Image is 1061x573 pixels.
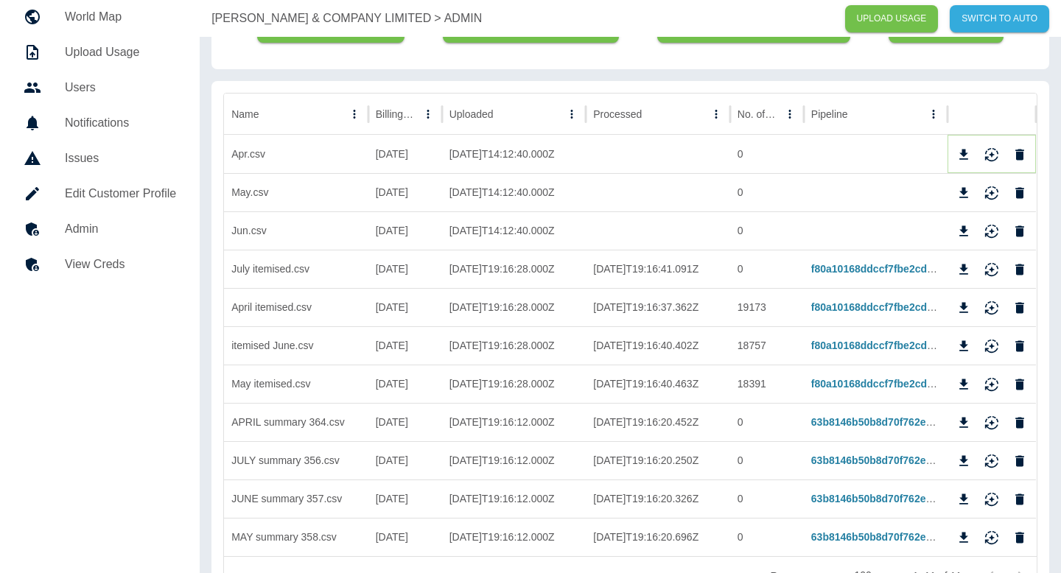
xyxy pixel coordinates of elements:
[368,441,442,479] div: 21/07/2025
[981,182,1003,204] button: Reimport
[953,450,975,472] button: Download
[65,8,176,26] h5: World Map
[730,365,804,403] div: 18391
[593,108,642,120] div: Processed
[981,220,1003,242] button: Reimport
[953,412,975,434] button: Download
[1009,182,1031,204] button: Delete
[586,518,730,556] div: 2025-08-21T19:16:20.696Z
[811,454,1039,466] a: 63b8146b50b8d70f762e970cc51a22d603a5f027
[442,250,586,288] div: 2025-08-21T19:16:28.000Z
[730,288,804,326] div: 19173
[376,108,416,120] div: Billing Date
[981,450,1003,472] button: Reimport
[368,250,442,288] div: 21/08/2025
[12,176,188,211] a: Edit Customer Profile
[730,441,804,479] div: 0
[224,479,368,518] div: JUNE summary 357.csv
[444,10,483,27] a: ADMIN
[811,416,1039,428] a: 63b8146b50b8d70f762e970cc51a22d603a5f027
[953,488,975,510] button: Download
[738,108,778,120] div: No. of rows
[981,335,1003,357] button: Reimport
[449,108,494,120] div: Uploaded
[1009,450,1031,472] button: Delete
[1009,297,1031,319] button: Delete
[923,104,944,124] button: Pipeline column menu
[418,104,438,124] button: Billing Date column menu
[586,479,730,518] div: 2025-08-21T19:16:20.326Z
[561,104,582,124] button: Uploaded column menu
[65,79,176,96] h5: Users
[368,326,442,365] div: 21/08/2025
[1009,527,1031,549] button: Delete
[953,182,975,204] button: Download
[65,256,176,273] h5: View Creds
[586,288,730,326] div: 2025-08-21T19:16:37.362Z
[586,441,730,479] div: 2025-08-21T19:16:20.250Z
[953,220,975,242] button: Download
[981,144,1003,166] button: Reimport
[224,173,368,211] div: May.csv
[65,43,176,61] h5: Upload Usage
[811,531,1039,543] a: 63b8146b50b8d70f762e970cc51a22d603a5f027
[224,288,368,326] div: April itemised.csv
[12,211,188,247] a: Admin
[368,518,442,556] div: 21/05/2025
[224,518,368,556] div: MAY summary 358.csv
[12,247,188,282] a: View Creds
[953,373,975,396] button: Download
[811,378,1038,390] a: f80a10168ddccf7fbe2cdc59eb4ea455331bdd54
[368,365,442,403] div: 21/08/2025
[953,297,975,319] button: Download
[442,403,586,441] div: 2025-08-21T19:16:12.000Z
[368,135,442,173] div: 21/04/2025
[368,479,442,518] div: 21/06/2025
[811,108,848,120] div: Pipeline
[211,10,431,27] a: [PERSON_NAME] & COMPANY LIMITED
[953,335,975,357] button: Download
[730,135,804,173] div: 0
[224,135,368,173] div: Apr.csv
[368,288,442,326] div: 21/08/2025
[12,70,188,105] a: Users
[442,479,586,518] div: 2025-08-21T19:16:12.000Z
[442,326,586,365] div: 2025-08-21T19:16:28.000Z
[706,104,726,124] button: Processed column menu
[981,488,1003,510] button: Reimport
[12,35,188,70] a: Upload Usage
[1009,220,1031,242] button: Delete
[1009,488,1031,510] button: Delete
[224,365,368,403] div: May itemised.csv
[811,340,1038,351] a: f80a10168ddccf7fbe2cdc59eb4ea455331bdd54
[981,297,1003,319] button: Reimport
[65,220,176,238] h5: Admin
[811,263,1038,275] a: f80a10168ddccf7fbe2cdc59eb4ea455331bdd54
[981,259,1003,281] button: Reimport
[442,441,586,479] div: 2025-08-21T19:16:12.000Z
[730,518,804,556] div: 0
[981,373,1003,396] button: Reimport
[12,141,188,176] a: Issues
[434,10,441,27] p: >
[1009,335,1031,357] button: Delete
[730,250,804,288] div: 0
[1009,144,1031,166] button: Delete
[953,259,975,281] button: Download
[368,403,442,441] div: 21/04/2025
[730,173,804,211] div: 0
[953,144,975,166] button: Download
[811,301,1038,313] a: f80a10168ddccf7fbe2cdc59eb4ea455331bdd54
[442,518,586,556] div: 2025-08-21T19:16:12.000Z
[845,5,939,32] a: UPLOAD USAGE
[953,527,975,549] button: Download
[442,365,586,403] div: 2025-08-21T19:16:28.000Z
[65,114,176,132] h5: Notifications
[344,104,365,124] button: Name column menu
[442,211,586,250] div: 2025-08-22T14:12:40.000Z
[12,105,188,141] a: Notifications
[950,5,1049,32] button: SWITCH TO AUTO
[368,173,442,211] div: 21/05/2025
[65,150,176,167] h5: Issues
